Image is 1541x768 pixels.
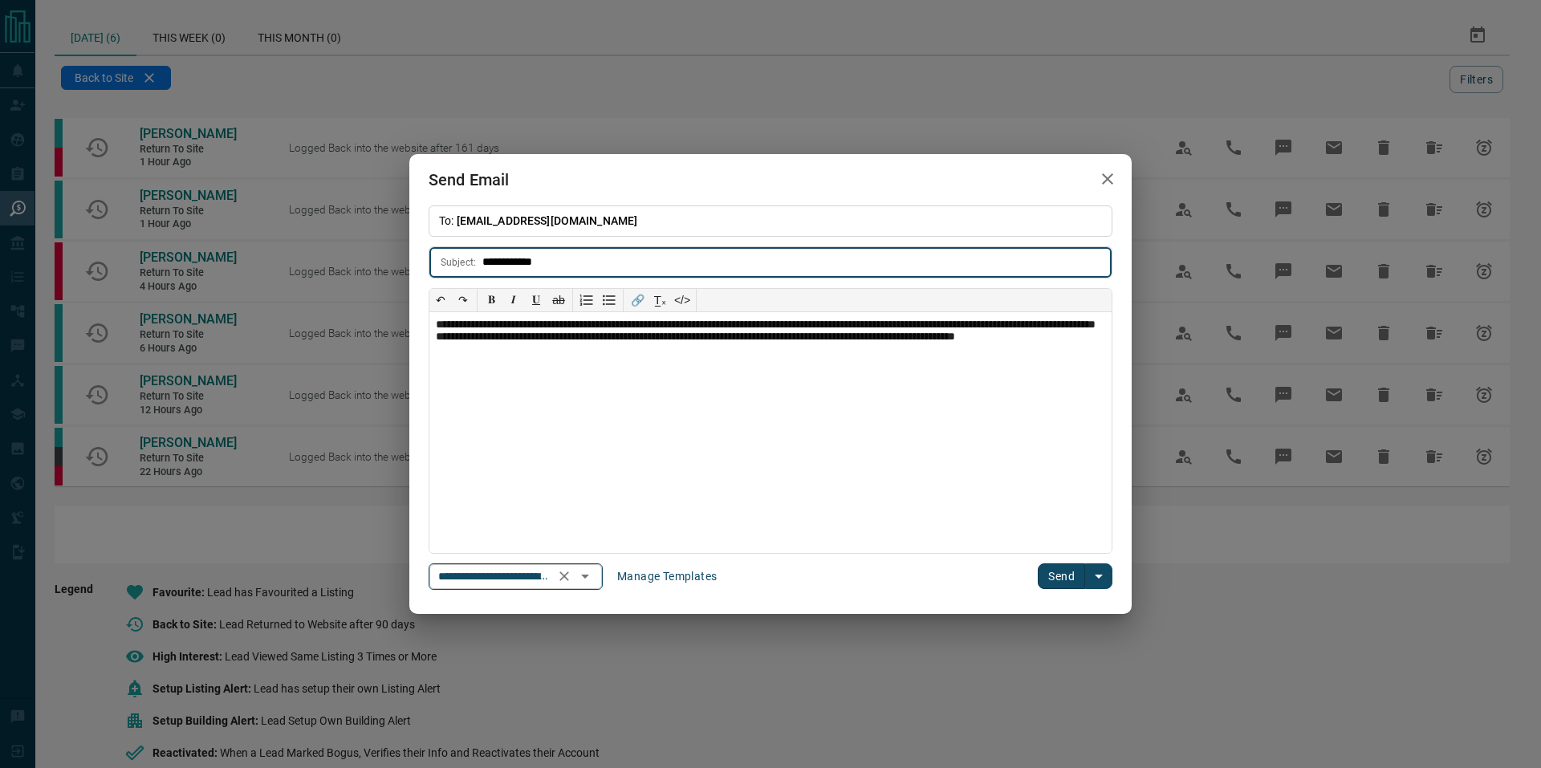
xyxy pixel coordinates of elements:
[1038,563,1112,589] div: split button
[429,205,1112,237] p: To:
[452,289,474,311] button: ↷
[608,563,726,589] button: Manage Templates
[502,289,525,311] button: 𝑰
[532,293,540,306] span: 𝐔
[429,289,452,311] button: ↶
[626,289,649,311] button: 🔗
[1038,563,1085,589] button: Send
[553,565,575,587] button: Clear
[525,289,547,311] button: 𝐔
[457,214,638,227] span: [EMAIL_ADDRESS][DOMAIN_NAME]
[575,289,598,311] button: Numbered list
[441,255,476,270] p: Subject:
[480,289,502,311] button: 𝐁
[671,289,693,311] button: </>
[598,289,620,311] button: Bullet list
[574,565,596,587] button: Open
[409,154,529,205] h2: Send Email
[552,294,565,307] s: ab
[547,289,570,311] button: ab
[649,289,671,311] button: T̲ₓ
